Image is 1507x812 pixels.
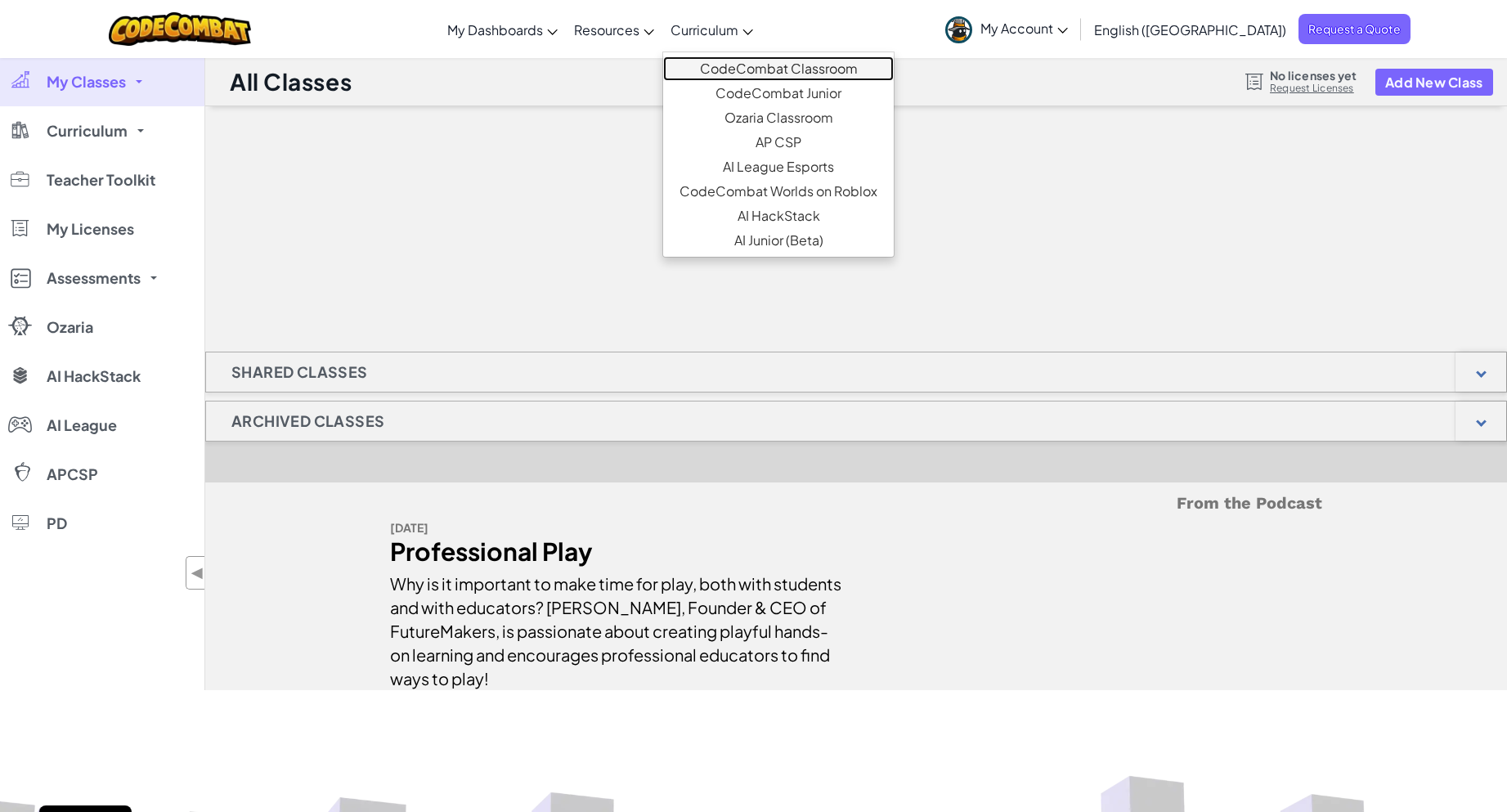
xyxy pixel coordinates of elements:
[662,7,761,52] a: Curriculum
[937,3,1076,55] a: My Account
[191,561,204,585] span: ◀
[47,320,93,334] span: Ozaria
[1270,82,1357,95] a: Request Licenses
[663,179,894,204] a: CodeCombat Worlds on Roblox
[1270,69,1357,82] span: No licenses yet
[1298,14,1411,44] a: Request a Quote
[447,21,543,38] span: My Dashboards
[230,66,352,97] h1: All Classes
[663,204,894,228] a: AI HackStack
[663,228,894,253] a: AI Junior (Beta)
[945,16,972,43] img: avatar
[390,563,844,690] div: Why is it important to make time for play, both with students and with educators? [PERSON_NAME], ...
[1086,7,1294,52] a: English ([GEOGRAPHIC_DATA])
[390,491,1322,516] h5: From the Podcast
[47,222,134,236] span: My Licenses
[390,516,844,540] div: [DATE]
[47,271,141,285] span: Assessments
[663,56,894,81] a: CodeCombat Classroom
[574,21,639,38] span: Resources
[566,7,662,52] a: Resources
[1375,69,1493,96] button: Add New Class
[206,352,393,393] h1: Shared Classes
[1094,21,1286,38] span: English ([GEOGRAPHIC_DATA])
[663,155,894,179] a: AI League Esports
[47,74,126,89] span: My Classes
[980,20,1068,37] span: My Account
[671,21,738,38] span: Curriculum
[47,173,155,187] span: Teacher Toolkit
[390,540,844,563] div: Professional Play
[47,123,128,138] span: Curriculum
[663,105,894,130] a: Ozaria Classroom
[206,401,410,442] h1: Archived Classes
[47,369,141,384] span: AI HackStack
[439,7,566,52] a: My Dashboards
[663,81,894,105] a: CodeCombat Junior
[47,418,117,433] span: AI League
[663,130,894,155] a: AP CSP
[109,12,252,46] img: CodeCombat logo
